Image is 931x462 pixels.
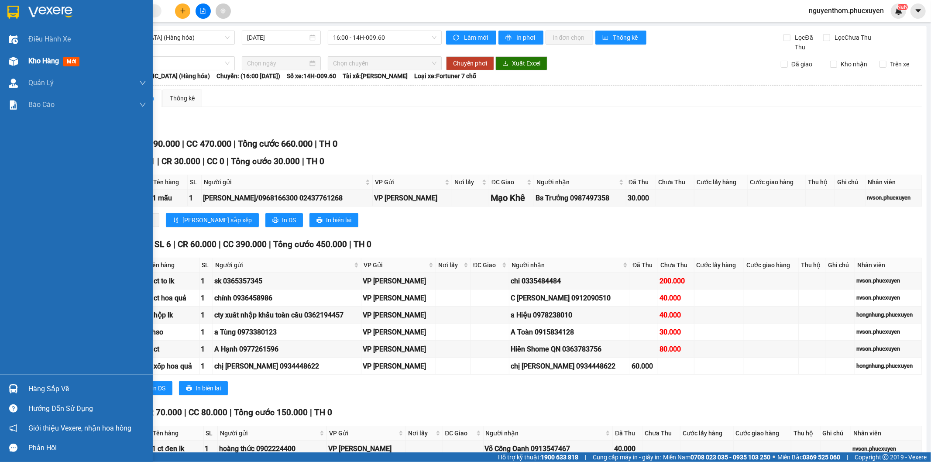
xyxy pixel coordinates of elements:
[214,327,360,338] div: a Tùng 0973380123
[215,260,352,270] span: Người gửi
[502,60,508,67] span: download
[302,156,304,166] span: |
[614,443,641,454] div: 40.000
[201,276,211,286] div: 1
[734,426,791,441] th: Cước giao hàng
[148,344,198,355] div: 1 ct
[7,6,19,19] img: logo-vxr
[9,100,18,110] img: solution-icon
[748,175,806,190] th: Cước giao hàng
[855,258,922,272] th: Nhân viên
[214,293,360,303] div: chính 0936458986
[802,5,891,16] span: nguyenthom.phucxuyen
[485,443,612,454] div: Võ Công Oanh 0913547467
[585,452,586,462] span: |
[201,293,211,303] div: 1
[546,31,593,45] button: In đơn chọn
[204,426,218,441] th: SL
[792,33,823,52] span: Lọc Đã Thu
[630,258,658,272] th: Đã Thu
[196,3,211,19] button: file-add
[691,454,770,461] strong: 0708 023 035 - 0935 103 250
[135,138,180,149] span: CR 190.000
[694,258,745,272] th: Cước lấy hàng
[4,33,88,48] strong: 024 3236 3236 -
[182,215,252,225] span: [PERSON_NAME] sắp xếp
[273,239,347,249] span: Tổng cước 450.000
[847,452,848,462] span: |
[613,426,642,441] th: Đã Thu
[220,428,318,438] span: Người gửi
[512,260,622,270] span: Người nhận
[866,175,922,190] th: Nhân viên
[660,344,692,355] div: 80.000
[445,428,474,438] span: ĐC Giao
[309,213,358,227] button: printerIn biên lai
[214,310,360,321] div: cty xuât nhập khẩu toàn cầu 0362194457
[189,407,227,417] span: CC 80.000
[139,79,146,86] span: down
[282,215,296,225] span: In DS
[464,33,489,42] span: Làm mới
[910,3,926,19] button: caret-down
[179,381,228,395] button: printerIn biên lai
[328,443,404,454] div: VP [PERSON_NAME]
[656,175,694,190] th: Chưa Thu
[234,138,236,149] span: |
[660,310,692,321] div: 40.000
[9,444,17,452] span: message
[28,99,55,110] span: Báo cáo
[363,327,434,338] div: VP [PERSON_NAME]
[363,293,434,303] div: VP [PERSON_NAME]
[505,34,513,41] span: printer
[247,33,308,42] input: 14/08/2025
[184,407,186,417] span: |
[660,276,692,286] div: 200.000
[498,31,543,45] button: printerIn phơi
[883,454,889,460] span: copyright
[446,31,496,45] button: syncLàm mới
[148,361,198,372] div: 1 xốp hoa quả
[214,361,360,372] div: chị [PERSON_NAME] 0934448622
[173,239,175,249] span: |
[203,193,371,203] div: [PERSON_NAME]/0968166300 02437761268
[9,57,18,66] img: warehouse-icon
[214,344,360,355] div: A Hạnh 0977261596
[152,443,202,454] div: 1 ct đen lk
[660,327,692,338] div: 30.000
[272,217,278,224] span: printer
[333,57,436,70] span: Chọn chuyến
[806,175,835,190] th: Thu hộ
[28,77,54,88] span: Quản Lý
[414,71,476,81] span: Loại xe: Fortuner 7 chỗ
[182,138,184,149] span: |
[361,324,436,341] td: VP Dương Đình Nghệ
[799,258,826,272] th: Thu hộ
[214,276,360,286] div: sk 0365357345
[374,193,450,203] div: VP [PERSON_NAME]
[593,452,661,462] span: Cung cấp máy in - giấy in:
[186,385,192,392] span: printer
[326,215,351,225] span: In biên lai
[139,101,146,108] span: down
[744,258,799,272] th: Cước giao hàng
[803,454,840,461] strong: 0369 525 060
[9,424,17,432] span: notification
[196,383,221,393] span: In biên lai
[333,31,436,44] span: 16:00 - 14H-009.60
[28,57,59,65] span: Kho hàng
[498,452,578,462] span: Hỗ trợ kỹ thuật:
[512,59,540,68] span: Xuất Excel
[315,138,317,149] span: |
[613,33,639,42] span: Thống kê
[361,341,436,358] td: VP Dương Đình Nghệ
[9,35,18,44] img: warehouse-icon
[595,31,646,45] button: bar-chartThống kê
[491,177,525,187] span: ĐC Giao
[9,4,82,23] strong: Công ty TNHH Phúc Xuyên
[231,156,300,166] span: Tổng cước 30.000
[626,175,656,190] th: Đã Thu
[602,34,610,41] span: bar-chart
[327,441,406,458] td: VP Dương Đình Nghệ
[63,57,79,66] span: mới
